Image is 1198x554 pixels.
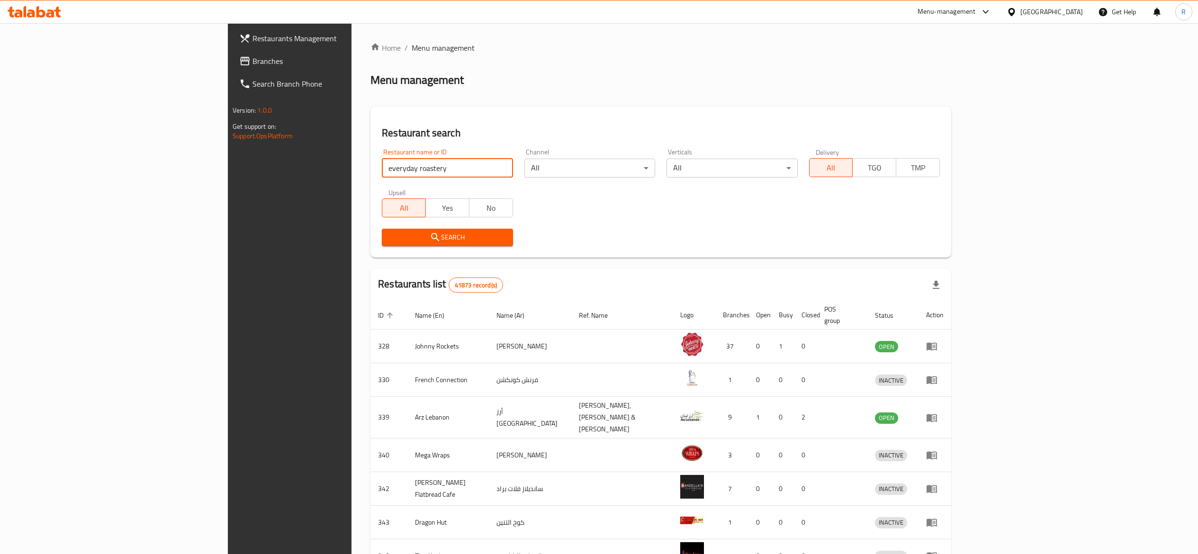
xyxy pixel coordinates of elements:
div: Menu [926,483,944,494]
td: 1 [771,330,794,363]
span: INACTIVE [875,450,907,461]
label: Delivery [816,149,839,155]
h2: Restaurants list [378,277,503,293]
td: [PERSON_NAME] Flatbread Cafe [407,472,489,506]
span: ID [378,310,396,321]
div: Menu [926,517,944,528]
div: Menu [926,412,944,423]
td: 0 [748,363,771,397]
th: Busy [771,301,794,330]
td: 0 [794,330,817,363]
input: Search for restaurant name or ID.. [382,159,513,178]
th: Logo [673,301,715,330]
button: TMP [896,158,940,177]
span: INACTIVE [875,483,907,494]
a: Search Branch Phone [232,72,428,95]
img: Johnny Rockets [680,332,704,356]
td: 0 [771,397,794,438]
h2: Restaurant search [382,126,940,140]
span: 41873 record(s) [449,281,503,290]
td: [PERSON_NAME] [489,330,571,363]
div: Menu [926,449,944,461]
td: Dragon Hut [407,506,489,539]
div: INACTIVE [875,517,907,528]
img: Sandella's Flatbread Cafe [680,475,704,499]
td: 0 [748,506,771,539]
td: 0 [771,363,794,397]
span: Branches [252,55,420,67]
div: Export file [925,274,947,296]
td: 2 [794,397,817,438]
div: All [667,159,797,178]
td: 9 [715,397,748,438]
span: TGO [856,161,892,175]
td: 0 [794,472,817,506]
td: 0 [748,438,771,472]
td: 0 [771,472,794,506]
span: INACTIVE [875,517,907,528]
td: [PERSON_NAME] [489,438,571,472]
span: No [473,201,509,215]
div: OPEN [875,412,898,424]
button: No [469,198,513,217]
a: Restaurants Management [232,27,428,50]
button: TGO [852,158,896,177]
a: Branches [232,50,428,72]
td: 0 [794,438,817,472]
button: Yes [425,198,469,217]
th: Branches [715,301,748,330]
span: All [813,161,849,175]
img: Dragon Hut [680,509,704,532]
td: 0 [748,472,771,506]
td: 1 [748,397,771,438]
div: INACTIVE [875,483,907,495]
div: All [524,159,655,178]
span: OPEN [875,341,898,352]
span: INACTIVE [875,375,907,386]
td: Johnny Rockets [407,330,489,363]
span: Get support on: [233,120,276,133]
span: Status [875,310,906,321]
span: Version: [233,104,256,116]
img: French Connection [680,366,704,390]
div: Menu [926,340,944,352]
div: [GEOGRAPHIC_DATA] [1020,7,1083,17]
span: R [1181,7,1186,17]
span: Search [389,232,505,243]
label: Upsell [388,189,406,196]
span: POS group [824,304,856,326]
td: 0 [771,506,794,539]
span: Name (En) [415,310,457,321]
span: All [386,201,422,215]
span: Name (Ar) [496,310,537,321]
td: 0 [794,506,817,539]
th: Closed [794,301,817,330]
nav: breadcrumb [370,42,951,54]
th: Open [748,301,771,330]
td: 1 [715,506,748,539]
img: Arz Lebanon [680,404,704,428]
td: [PERSON_NAME],[PERSON_NAME] & [PERSON_NAME] [571,397,673,438]
td: 0 [794,363,817,397]
div: Menu [926,374,944,385]
td: سانديلاز فلات براد [489,472,571,506]
th: Action [919,301,951,330]
td: Arz Lebanon [407,397,489,438]
span: TMP [900,161,936,175]
td: 7 [715,472,748,506]
td: 0 [748,330,771,363]
span: Restaurants Management [252,33,420,44]
button: All [809,158,853,177]
td: كوخ التنين [489,506,571,539]
div: Menu-management [918,6,976,18]
button: All [382,198,426,217]
td: فرنش كونكشن [489,363,571,397]
td: 37 [715,330,748,363]
span: Menu management [412,42,475,54]
td: 0 [771,438,794,472]
span: Search Branch Phone [252,78,420,89]
span: Yes [430,201,466,215]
